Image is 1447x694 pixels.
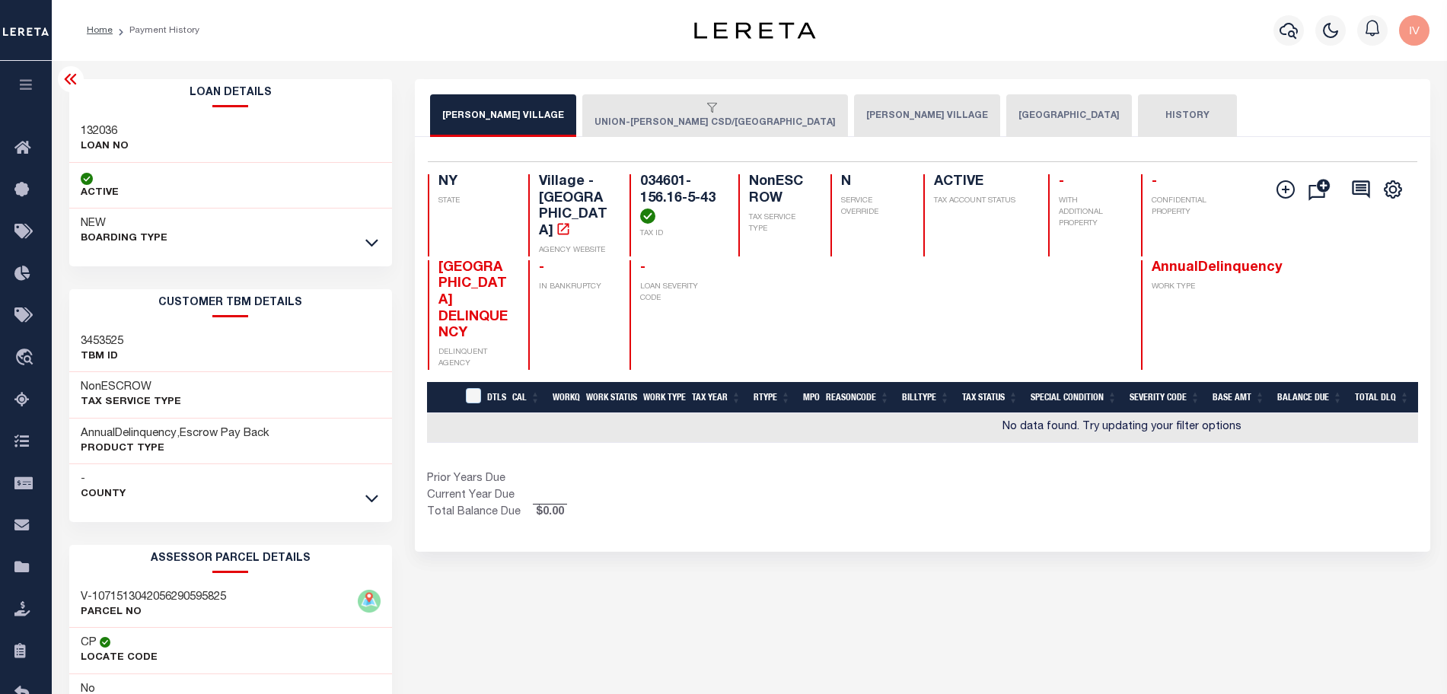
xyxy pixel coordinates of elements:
th: &nbsp;&nbsp;&nbsp;&nbsp;&nbsp;&nbsp;&nbsp;&nbsp;&nbsp;&nbsp; [427,382,456,413]
img: logo-dark.svg [694,22,816,39]
td: Prior Years Due [427,471,533,488]
th: Work Type [637,382,686,413]
th: Severity Code: activate to sort column ascending [1123,382,1206,413]
th: ReasonCode: activate to sort column ascending [820,382,896,413]
th: Tax Status: activate to sort column ascending [956,382,1025,413]
span: - [1152,175,1157,189]
p: ACTIVE [81,186,119,201]
span: $0.00 [533,505,567,521]
span: - [640,261,645,275]
th: Balance Due: activate to sort column ascending [1271,382,1349,413]
td: Current Year Due [427,488,533,505]
th: WorkQ [547,382,580,413]
p: PARCEL NO [81,605,226,620]
button: [GEOGRAPHIC_DATA] [1006,94,1132,137]
h3: 132036 [81,124,129,139]
p: Locate Code [81,651,158,666]
span: [GEOGRAPHIC_DATA] DELINQUENCY [438,261,508,340]
p: DELINQUENT AGENCY [438,347,510,370]
h4: N [841,174,904,191]
th: Work Status [580,382,637,413]
p: IN BANKRUPTCY [539,282,610,293]
p: TAX ID [640,228,720,240]
th: DTLS [481,382,506,413]
th: Tax Year: activate to sort column ascending [686,382,747,413]
p: STATE [438,196,510,207]
th: Total DLQ: activate to sort column ascending [1349,382,1416,413]
p: LOAN SEVERITY CODE [640,282,720,304]
li: Payment History [113,24,199,37]
p: Product Type [81,441,269,457]
h4: ACTIVE [934,174,1031,191]
p: TAX SERVICE TYPE [749,212,812,235]
th: MPO [797,382,820,413]
th: &nbsp; [456,382,481,413]
span: - [539,261,544,275]
p: CONFIDENTIAL PROPERTY [1152,196,1223,218]
p: SERVICE OVERRIDE [841,196,904,218]
p: WITH ADDITIONAL PROPERTY [1059,196,1122,230]
h4: Village - [GEOGRAPHIC_DATA] [539,174,610,240]
th: Base Amt: activate to sort column ascending [1206,382,1271,413]
h2: Loan Details [69,79,393,107]
th: CAL: activate to sort column ascending [506,382,547,413]
th: Special Condition: activate to sort column ascending [1025,382,1123,413]
h4: NY [438,174,510,191]
span: - [1059,175,1064,189]
h3: - [81,472,126,487]
button: UNION-[PERSON_NAME] CSD/[GEOGRAPHIC_DATA] [582,94,848,137]
p: WORK TYPE [1152,282,1223,293]
p: County [81,487,126,502]
button: [PERSON_NAME] VILLAGE [854,94,1000,137]
h3: NonESCROW [81,380,181,395]
i: travel_explore [14,349,39,368]
h2: CUSTOMER TBM DETAILS [69,289,393,317]
h3: V-1071513042056290595825 [81,590,226,605]
button: HISTORY [1138,94,1237,137]
h3: CP [81,635,97,651]
th: BillType: activate to sort column ascending [896,382,956,413]
h3: AnnualDelinquency,Escrow Pay Back [81,426,269,441]
h3: 3453525 [81,334,123,349]
td: Total Balance Due [427,505,533,521]
img: svg+xml;base64,PHN2ZyB4bWxucz0iaHR0cDovL3d3dy53My5vcmcvMjAwMC9zdmciIHBvaW50ZXItZXZlbnRzPSJub25lIi... [1399,15,1429,46]
h4: NonESCROW [749,174,812,207]
th: RType: activate to sort column ascending [747,382,797,413]
p: Tax Service Type [81,395,181,410]
p: AGENCY WEBSITE [539,245,610,256]
p: TBM ID [81,349,123,365]
a: Home [87,26,113,35]
h2: ASSESSOR PARCEL DETAILS [69,545,393,573]
p: BOARDING TYPE [81,231,167,247]
h4: 034601-156.16-5-43 [640,174,720,224]
p: TAX ACCOUNT STATUS [934,196,1031,207]
h3: NEW [81,216,167,231]
span: AnnualDelinquency [1152,261,1283,275]
button: [PERSON_NAME] VILLAGE [430,94,576,137]
p: LOAN NO [81,139,129,154]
